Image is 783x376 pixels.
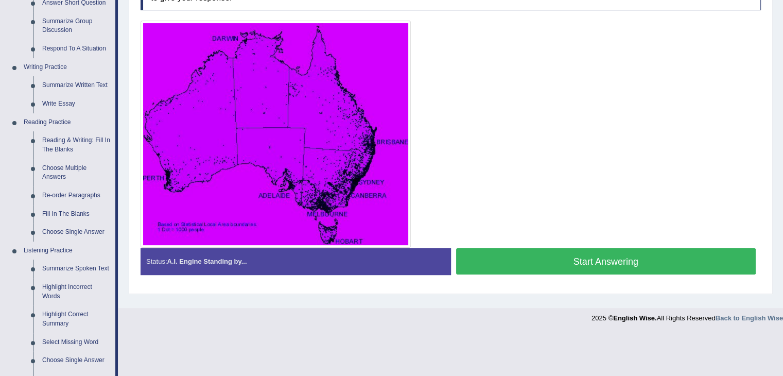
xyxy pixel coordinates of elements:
[38,76,115,95] a: Summarize Written Text
[19,113,115,132] a: Reading Practice
[38,223,115,242] a: Choose Single Answer
[38,131,115,159] a: Reading & Writing: Fill In The Blanks
[141,248,451,275] div: Status:
[38,305,115,333] a: Highlight Correct Summary
[38,159,115,186] a: Choose Multiple Answers
[38,351,115,370] a: Choose Single Answer
[38,186,115,205] a: Re-order Paragraphs
[19,242,115,260] a: Listening Practice
[38,333,115,352] a: Select Missing Word
[38,12,115,40] a: Summarize Group Discussion
[19,58,115,77] a: Writing Practice
[38,205,115,224] a: Fill In The Blanks
[38,40,115,58] a: Respond To A Situation
[613,314,656,322] strong: English Wise.
[167,258,247,265] strong: A.I. Engine Standing by...
[716,314,783,322] a: Back to English Wise
[38,260,115,278] a: Summarize Spoken Text
[38,278,115,305] a: Highlight Incorrect Words
[591,308,783,323] div: 2025 © All Rights Reserved
[456,248,756,275] button: Start Answering
[38,95,115,113] a: Write Essay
